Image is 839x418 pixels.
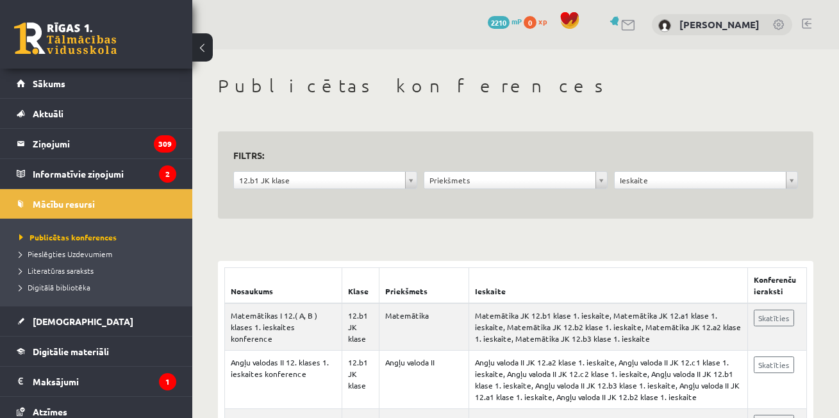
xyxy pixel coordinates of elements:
[233,147,783,164] h3: Filtrs:
[17,159,176,188] a: Informatīvie ziņojumi2
[19,231,179,243] a: Publicētas konferences
[658,19,671,32] img: Anna Frolova
[17,367,176,396] a: Maksājumi1
[469,268,747,304] th: Ieskaite
[469,303,747,351] td: Matemātika JK 12.b1 klase 1. ieskaite, Matemātika JK 12.a1 klase 1. ieskaite, Matemātika JK 12.b2...
[19,265,179,276] a: Literatūras saraksts
[19,265,94,276] span: Literatūras saraksts
[33,406,67,417] span: Atzīmes
[379,351,469,409] td: Angļu valoda II
[159,373,176,390] i: 1
[17,69,176,98] a: Sākums
[538,16,547,26] span: xp
[679,18,760,31] a: [PERSON_NAME]
[747,268,806,304] th: Konferenču ieraksti
[379,303,469,351] td: Matemātika
[33,198,95,210] span: Mācību resursi
[424,172,607,188] a: Priekšmets
[342,351,379,409] td: 12.b1 JK klase
[154,135,176,153] i: 309
[33,346,109,357] span: Digitālie materiāli
[429,172,590,188] span: Priekšmets
[620,172,781,188] span: Ieskaite
[33,78,65,89] span: Sākums
[218,75,813,97] h1: Publicētas konferences
[159,165,176,183] i: 2
[33,129,176,158] legend: Ziņojumi
[469,351,747,409] td: Angļu valoda II JK 12.a2 klase 1. ieskaite, Angļu valoda II JK 12.c1 klase 1. ieskaite, Angļu val...
[754,356,794,373] a: Skatīties
[19,282,90,292] span: Digitālā bibliotēka
[488,16,510,29] span: 2210
[19,281,179,293] a: Digitālā bibliotēka
[19,248,179,260] a: Pieslēgties Uzdevumiem
[225,303,342,351] td: Matemātikas I 12.( A, B ) klases 1. ieskaites konference
[524,16,536,29] span: 0
[17,189,176,219] a: Mācību resursi
[342,303,379,351] td: 12.b1 JK klase
[17,129,176,158] a: Ziņojumi309
[14,22,117,54] a: Rīgas 1. Tālmācības vidusskola
[615,172,797,188] a: Ieskaite
[342,268,379,304] th: Klase
[33,367,176,396] legend: Maksājumi
[234,172,417,188] a: 12.b1 JK klase
[488,16,522,26] a: 2210 mP
[33,159,176,188] legend: Informatīvie ziņojumi
[225,351,342,409] td: Angļu valodas II 12. klases 1. ieskaites konference
[19,249,112,259] span: Pieslēgties Uzdevumiem
[225,268,342,304] th: Nosaukums
[511,16,522,26] span: mP
[17,337,176,366] a: Digitālie materiāli
[17,99,176,128] a: Aktuāli
[17,306,176,336] a: [DEMOGRAPHIC_DATA]
[19,232,117,242] span: Publicētas konferences
[33,108,63,119] span: Aktuāli
[379,268,469,304] th: Priekšmets
[33,315,133,327] span: [DEMOGRAPHIC_DATA]
[239,172,400,188] span: 12.b1 JK klase
[524,16,553,26] a: 0 xp
[754,310,794,326] a: Skatīties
